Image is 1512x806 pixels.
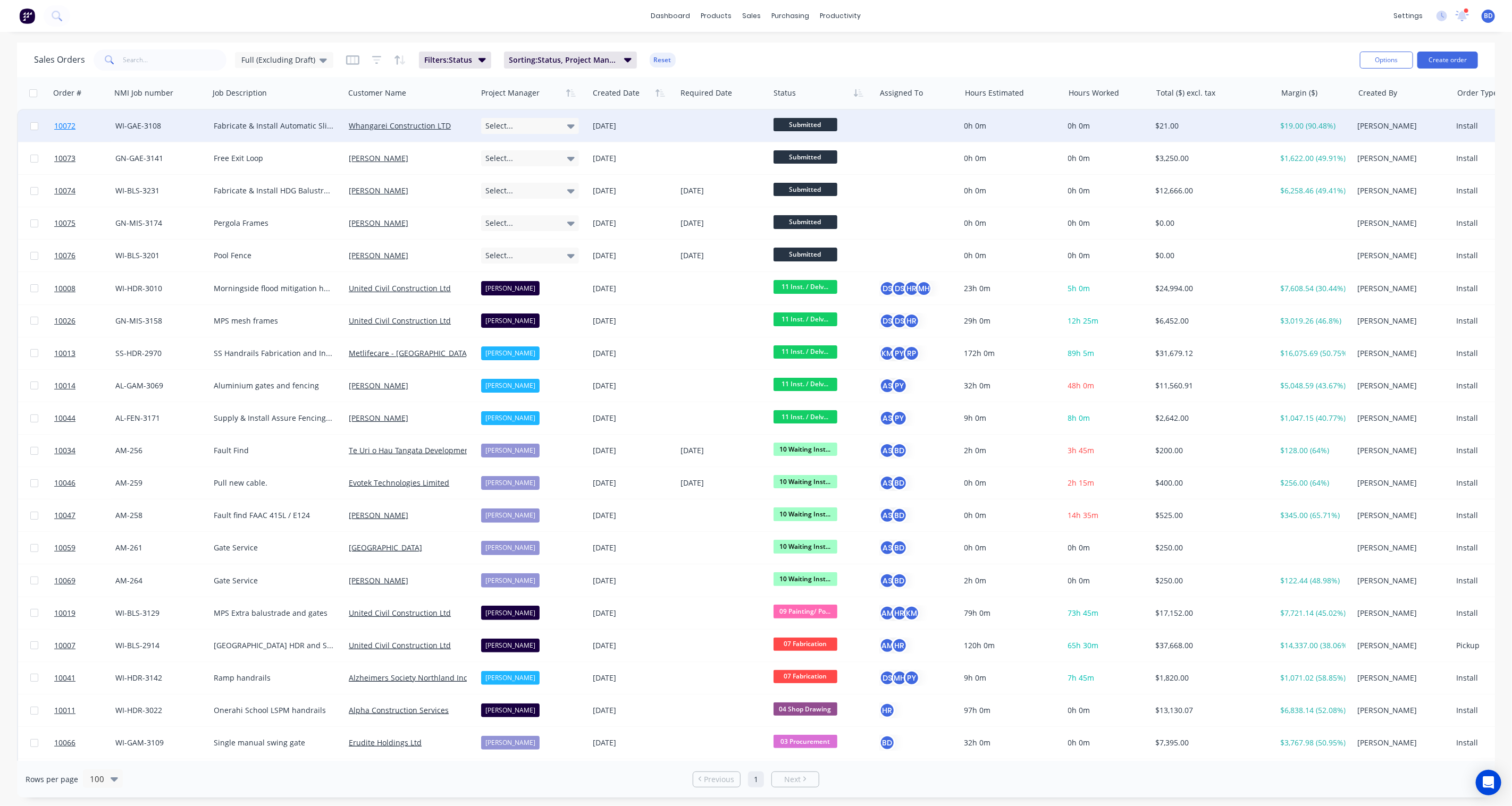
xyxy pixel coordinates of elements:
[904,605,920,621] div: KM
[1360,52,1413,69] button: Options
[593,445,672,456] div: [DATE]
[349,673,467,683] a: Alzheimers Society Northland Inc
[879,670,895,686] div: DS
[115,153,201,164] div: GN-GAE-3141
[54,240,115,272] a: 10076
[964,153,1055,164] div: 0h 0m
[904,281,920,296] div: HR
[115,185,201,196] div: WI-BLS-3231
[593,121,672,131] div: [DATE]
[774,410,837,423] span: 11 Inst. / Delv...
[1358,445,1443,456] div: [PERSON_NAME]
[214,445,334,456] div: Fault Find
[419,52,491,69] button: Filters:Status
[349,542,422,553] a: [GEOGRAPHIC_DATA]
[54,413,75,423] span: 10044
[774,345,837,359] span: 11 Inst. / Delv...
[1457,88,1498,98] div: Order Type
[1281,510,1346,521] div: $345.00 (65.71%)
[54,499,115,531] a: 10047
[1156,121,1266,131] div: $21.00
[1156,348,1266,359] div: $31,679.12
[1156,478,1266,488] div: $400.00
[1358,250,1443,261] div: [PERSON_NAME]
[54,662,115,694] a: 10041
[879,638,895,654] div: AM
[481,346,540,360] div: [PERSON_NAME]
[54,737,75,748] span: 10066
[509,55,618,65] span: Sorting: Status, Project Manager, Created Date
[879,540,895,556] div: AS
[593,478,672,488] div: [DATE]
[1068,445,1095,455] span: 3h 45m
[646,8,696,24] a: dashboard
[774,183,837,196] span: Submitted
[964,283,1055,294] div: 23h 0m
[115,283,201,294] div: WI-HDR-3010
[1156,185,1266,196] div: $12,666.00
[892,605,908,621] div: HR
[54,316,75,326] span: 10026
[1156,380,1266,391] div: $11,560.91
[485,153,513,164] span: Select...
[681,218,765,228] div: [DATE]
[54,207,115,239] a: 10075
[892,443,908,459] div: BD
[892,281,908,296] div: DS
[54,759,115,791] a: 10054
[115,121,201,131] div: WI-GAE-3108
[214,316,334,326] div: MPS mesh frames
[1281,153,1346,164] div: $1,622.00 (49.91%)
[879,540,908,556] button: ASBD
[214,218,334,228] div: Pergola Frames
[681,445,765,456] div: [DATE]
[481,379,540,393] div: [PERSON_NAME]
[1358,185,1443,196] div: [PERSON_NAME]
[879,313,920,329] button: DSDSHR
[54,380,75,391] span: 10014
[879,573,895,589] div: AS
[241,54,315,65] span: Full (Excluding Draft)
[1156,218,1266,228] div: $0.00
[879,735,895,751] button: BD
[481,411,540,425] div: [PERSON_NAME]
[892,475,908,491] div: BD
[53,88,81,98] div: Order #
[54,121,75,131] span: 10072
[54,640,75,651] span: 10007
[54,575,75,586] span: 10069
[879,281,895,296] div: DS
[904,670,920,686] div: PY
[964,218,1055,228] div: 0h 0m
[1281,283,1346,294] div: $7,608.54 (30.44%)
[964,185,1055,196] div: 0h 0m
[593,316,672,326] div: [DATE]
[964,413,1055,423] div: 9h 0m
[1156,88,1215,98] div: Total ($) excl. tax
[114,88,173,98] div: NMI Job number
[1068,510,1099,520] span: 14h 35m
[774,88,796,98] div: Status
[916,281,932,296] div: MH
[485,218,513,228] span: Select...
[774,443,837,456] span: 10 Waiting Inst...
[593,542,672,553] div: [DATE]
[54,478,75,488] span: 10046
[54,597,115,629] a: 10019
[1068,542,1090,553] span: 0h 0m
[879,410,908,426] button: ASPY
[593,510,672,521] div: [DATE]
[1358,283,1443,294] div: [PERSON_NAME]
[349,185,408,196] a: [PERSON_NAME]
[879,702,895,718] div: HR
[481,88,540,98] div: Project Manager
[681,185,765,196] div: [DATE]
[214,185,334,196] div: Fabricate & Install HDG Balustrade
[704,774,735,785] span: Previous
[349,737,422,748] a: Erudite Holdings Ltd
[54,510,75,521] span: 10047
[54,673,75,683] span: 10041
[1358,510,1443,521] div: [PERSON_NAME]
[54,142,115,174] a: 10073
[481,313,540,327] div: [PERSON_NAME]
